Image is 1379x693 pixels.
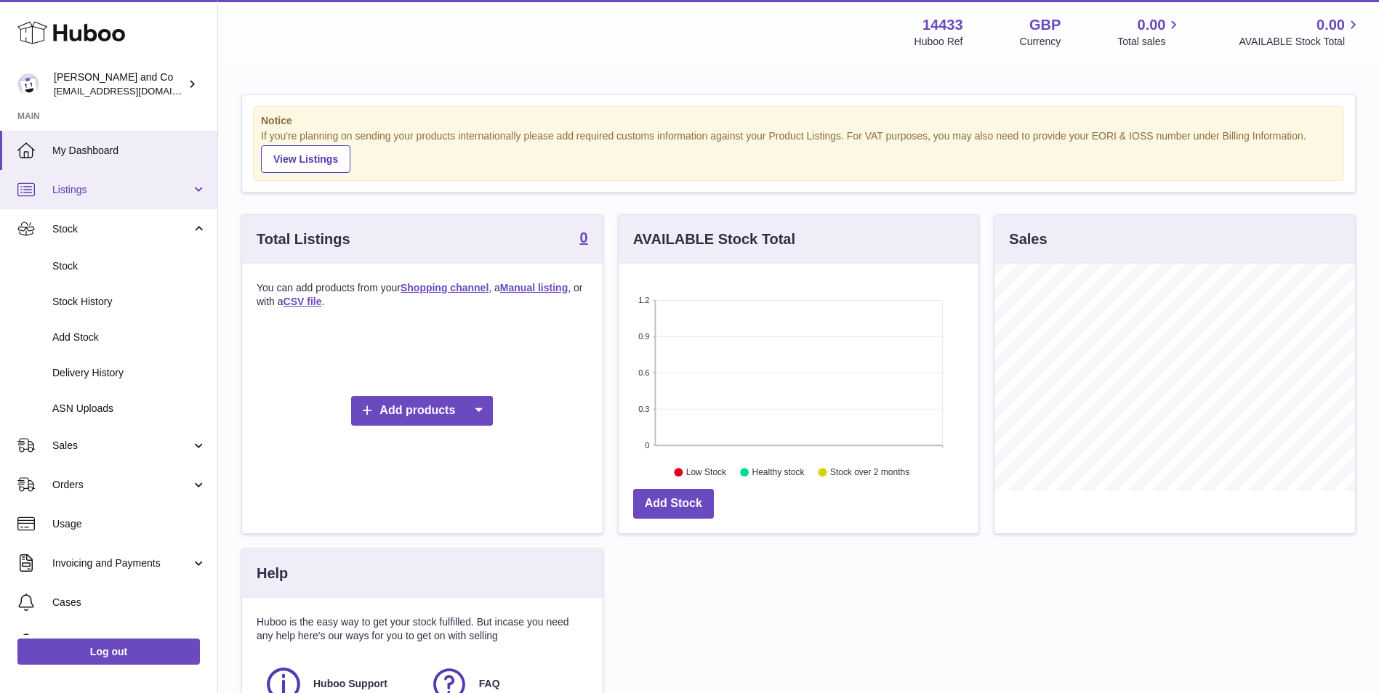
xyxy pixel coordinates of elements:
img: internalAdmin-14433@internal.huboo.com [17,73,39,95]
text: Low Stock [686,467,727,477]
span: Listings [52,183,191,197]
text: Stock over 2 months [830,467,909,477]
span: Sales [52,439,191,453]
span: Huboo Support [313,677,387,691]
h3: Help [257,564,288,583]
span: Delivery History [52,366,206,380]
span: My Dashboard [52,144,206,158]
p: Huboo is the easy way to get your stock fulfilled. But incase you need any help here's our ways f... [257,615,588,643]
a: Log out [17,639,200,665]
span: Total sales [1117,35,1182,49]
h3: Sales [1009,230,1047,249]
span: FAQ [479,677,500,691]
text: 0 [645,441,649,450]
a: 0.00 AVAILABLE Stock Total [1239,15,1362,49]
a: Add products [351,396,493,426]
text: 0.6 [638,368,649,377]
div: [PERSON_NAME] and Co [54,70,185,98]
strong: Notice [261,114,1336,128]
a: Manual listing [500,282,568,293]
a: 0.00 Total sales [1117,15,1182,49]
a: View Listings [261,145,350,173]
strong: GBP [1029,15,1061,35]
span: 0.00 [1316,15,1345,35]
strong: 0 [580,230,588,245]
text: 1.2 [638,296,649,304]
div: Currency [1020,35,1061,49]
span: Stock [52,259,206,273]
p: You can add products from your , a , or with a . [257,281,588,309]
h3: Total Listings [257,230,350,249]
div: Huboo Ref [914,35,963,49]
text: 0.3 [638,405,649,413]
a: Add Stock [633,489,714,519]
a: 0 [580,230,588,248]
span: Add Stock [52,331,206,344]
span: ASN Uploads [52,402,206,416]
h3: AVAILABLE Stock Total [633,230,795,249]
a: Shopping channel [401,282,489,293]
text: Healthy stock [752,467,805,477]
span: Stock [52,222,191,236]
span: Cases [52,596,206,609]
span: 0.00 [1138,15,1166,35]
span: [EMAIL_ADDRESS][DOMAIN_NAME] [54,85,214,97]
span: Stock History [52,295,206,309]
strong: 14433 [922,15,963,35]
span: Usage [52,517,206,531]
text: 0.9 [638,332,649,341]
a: CSV file [284,296,322,307]
div: If you're planning on sending your products internationally please add required customs informati... [261,129,1336,173]
span: Orders [52,478,191,492]
span: AVAILABLE Stock Total [1239,35,1362,49]
span: Invoicing and Payments [52,556,191,570]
